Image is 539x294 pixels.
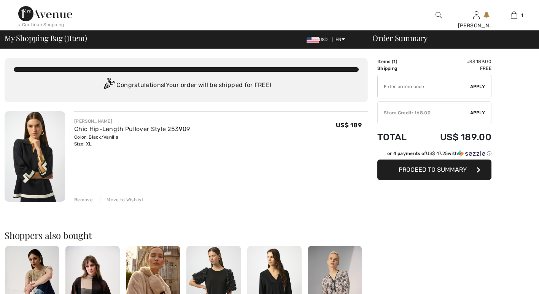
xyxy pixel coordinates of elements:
[377,150,491,160] div: or 4 payments ofUS$ 47.25withSezzle Click to learn more about Sezzle
[419,65,491,72] td: Free
[419,124,491,150] td: US$ 189.00
[458,22,495,30] div: [PERSON_NAME]
[419,58,491,65] td: US$ 189.00
[74,125,190,133] a: Chic Hip-Length Pullover Style 253909
[335,37,345,42] span: EN
[307,37,331,42] span: USD
[307,37,319,43] img: US Dollar
[74,196,93,203] div: Remove
[18,21,64,28] div: < Continue Shopping
[377,124,419,150] td: Total
[101,78,116,93] img: Congratulation2.svg
[378,75,470,98] input: Promo code
[473,11,480,19] a: Sign In
[377,65,419,72] td: Shipping
[5,231,368,240] h2: Shoppers also bought
[399,166,467,173] span: Proceed to Summary
[14,78,359,93] div: Congratulations! Your order will be shipped for FREE!
[387,150,491,157] div: or 4 payments of with
[377,160,491,180] button: Proceed to Summary
[511,11,517,20] img: My Bag
[67,32,69,42] span: 1
[363,34,534,42] div: Order Summary
[5,111,65,202] img: Chic Hip-Length Pullover Style 253909
[100,196,143,203] div: Move to Wishlist
[336,122,362,129] span: US$ 189
[426,151,448,156] span: US$ 47.25
[521,12,523,19] span: 1
[436,11,442,20] img: search the website
[74,118,190,125] div: [PERSON_NAME]
[74,134,190,147] div: Color: Black/Vanilla Size: XL
[377,58,419,65] td: Items ( )
[378,109,470,116] div: Store Credit: 168.00
[458,150,485,157] img: Sezzle
[473,11,480,20] img: My Info
[470,109,485,116] span: Apply
[393,59,396,64] span: 1
[470,83,485,90] span: Apply
[18,6,72,21] img: 1ère Avenue
[5,34,87,42] span: My Shopping Bag ( Item)
[496,11,533,20] a: 1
